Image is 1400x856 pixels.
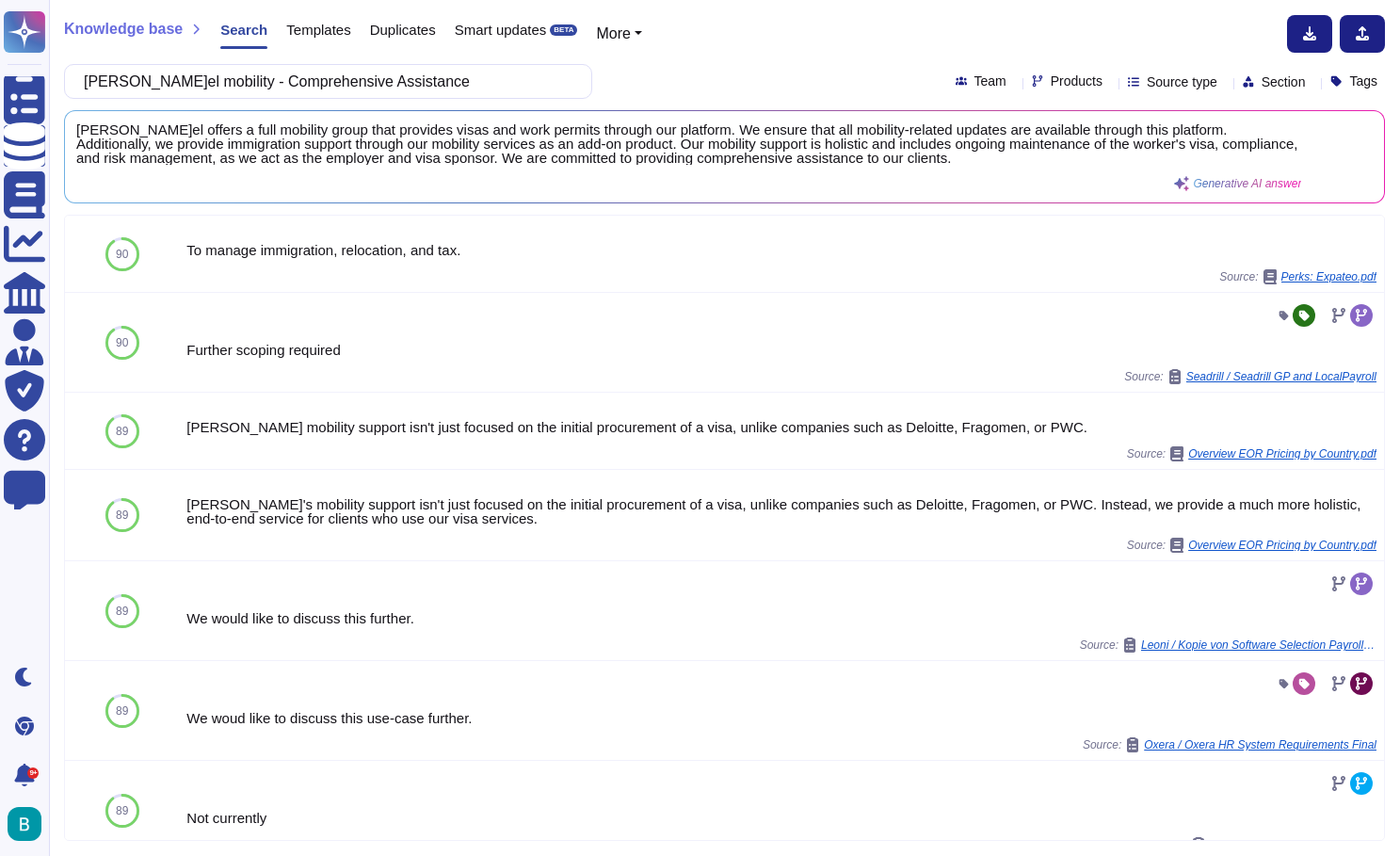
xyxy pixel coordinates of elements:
span: Oxera / Oxera HR System Requirements Final [1144,739,1376,751]
div: 9+ [27,767,39,779]
span: Source: [1149,837,1376,852]
span: Search [220,23,267,37]
span: Overview EOR Pricing by Country.pdf [1188,448,1376,460]
img: user [8,807,41,841]
div: To manage immigration, relocation, and tax. [186,243,1376,257]
input: Search a question or template... [74,65,572,98]
span: Generative AI answer [1193,178,1301,189]
div: [PERSON_NAME] mobility support isn't just focused on the initial procurement of a visa, unlike co... [186,420,1376,434]
span: Section [1262,75,1306,89]
span: 89 [116,426,128,437]
span: Knowledge base [64,22,183,37]
span: Tags [1349,74,1377,88]
span: Smart updates [455,23,547,37]
span: Leoni / Kopie von Software Selection Payroll CZ (1) [1141,639,1376,651]
span: 89 [116,805,128,816]
span: 90 [116,249,128,260]
div: [PERSON_NAME]'s mobility support isn't just focused on the initial procurement of a visa, unlike ... [186,497,1376,525]
span: More [596,25,630,41]
div: We woud like to discuss this use-case further. [186,711,1376,725]
span: [PERSON_NAME]el offers a full mobility group that provides visas and work permits through our pla... [76,122,1301,165]
div: Further scoping required [186,343,1376,357]
span: 89 [116,606,128,617]
span: Templates [286,23,350,37]
span: Perks: Expateo.pdf [1281,271,1376,283]
span: Source type [1147,75,1217,89]
span: Bosch / 2025 BOSCH Visa Study [1210,839,1376,850]
span: Source: [1080,638,1376,653]
span: Source: [1083,737,1376,752]
span: 89 [116,509,128,521]
span: Source: [1127,538,1376,553]
span: Products [1051,74,1102,88]
div: We would like to discuss this further. [186,611,1376,625]
span: Team [974,74,1006,88]
span: Overview EOR Pricing by Country.pdf [1188,540,1376,551]
span: Source: [1219,269,1376,284]
span: Duplicates [370,23,436,37]
span: Seadrill / Seadrill GP and LocalPayroll [1186,371,1376,382]
span: 90 [116,337,128,348]
div: Not currently [186,811,1376,825]
button: More [596,23,642,45]
span: Source: [1124,369,1376,384]
span: 89 [116,705,128,717]
button: user [4,803,55,845]
span: Source: [1127,446,1376,461]
div: BETA [550,24,577,36]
